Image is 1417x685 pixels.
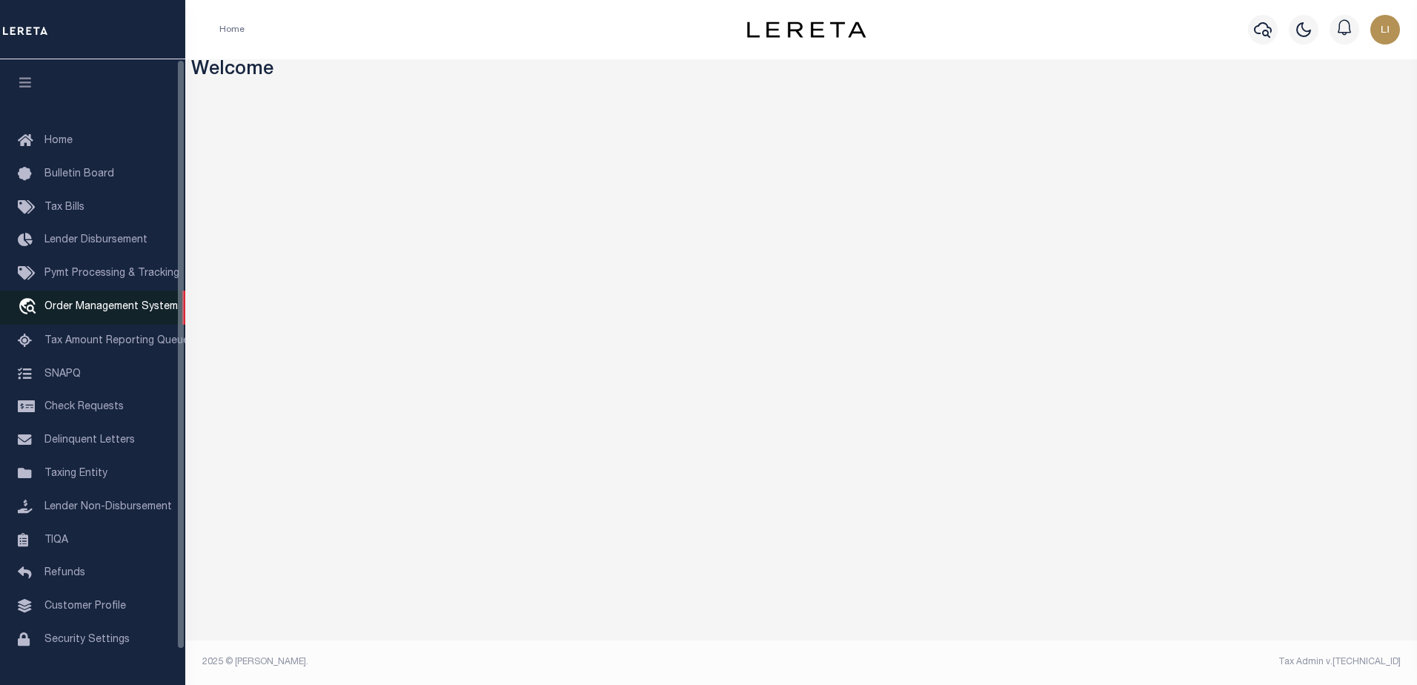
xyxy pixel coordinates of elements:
[44,202,84,213] span: Tax Bills
[44,235,147,245] span: Lender Disbursement
[191,655,802,669] div: 2025 © [PERSON_NAME].
[44,368,81,379] span: SNAPQ
[44,635,130,645] span: Security Settings
[44,302,178,312] span: Order Management System
[1370,15,1400,44] img: svg+xml;base64,PHN2ZyB4bWxucz0iaHR0cDovL3d3dy53My5vcmcvMjAwMC9zdmciIHBvaW50ZXItZXZlbnRzPSJub25lIi...
[812,655,1401,669] div: Tax Admin v.[TECHNICAL_ID]
[44,336,189,346] span: Tax Amount Reporting Queue
[18,298,42,317] i: travel_explore
[44,136,73,146] span: Home
[219,23,245,36] li: Home
[44,435,135,446] span: Delinquent Letters
[44,169,114,179] span: Bulletin Board
[191,59,1412,82] h3: Welcome
[747,21,866,38] img: logo-dark.svg
[44,502,172,512] span: Lender Non-Disbursement
[44,402,124,412] span: Check Requests
[44,601,126,612] span: Customer Profile
[44,268,179,279] span: Pymt Processing & Tracking
[44,535,68,545] span: TIQA
[44,568,85,578] span: Refunds
[44,469,107,479] span: Taxing Entity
